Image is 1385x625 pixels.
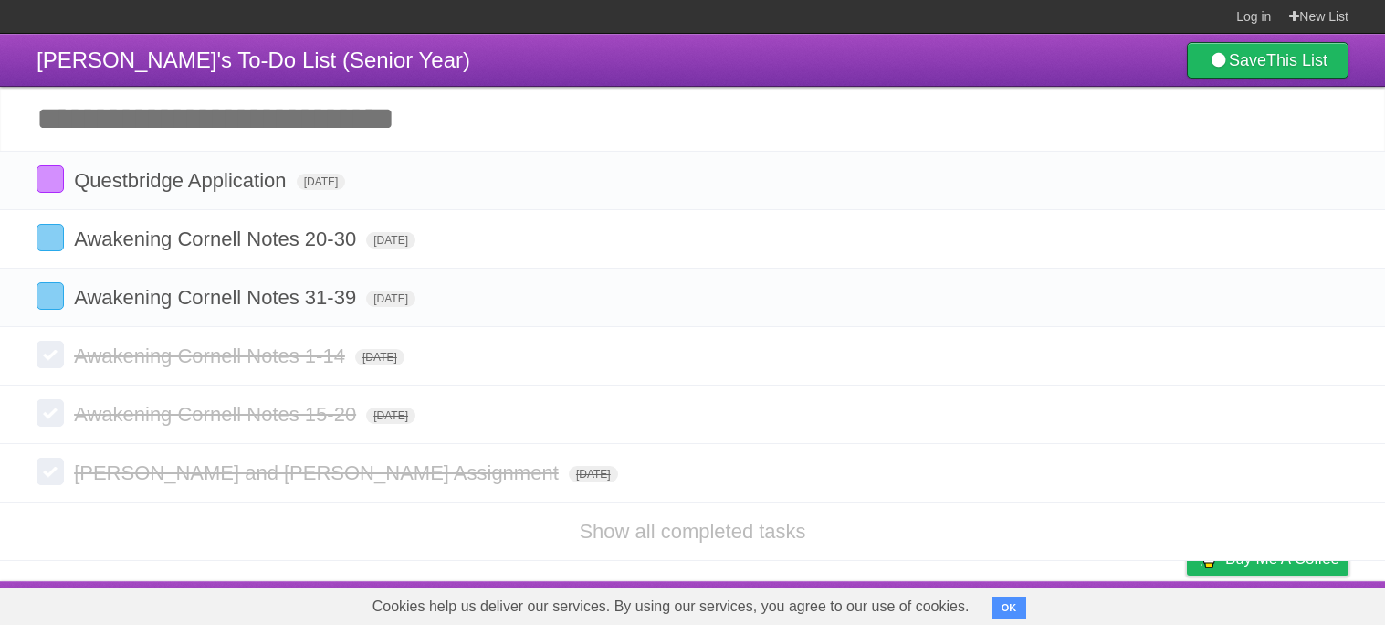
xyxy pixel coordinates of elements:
[74,286,361,309] span: Awakening Cornell Notes 31-39
[297,174,346,190] span: [DATE]
[579,520,805,543] a: Show all completed tasks
[1233,586,1348,620] a: Suggest a feature
[74,344,350,367] span: Awakening Cornell Notes 1-14
[1187,42,1348,79] a: SaveThis List
[1004,586,1078,620] a: Developers
[74,228,361,250] span: Awakening Cornell Notes 20-30
[1101,586,1141,620] a: Terms
[74,461,563,484] span: [PERSON_NAME] and [PERSON_NAME] Assignment
[366,232,415,249] span: [DATE]
[992,597,1027,619] button: OK
[1163,586,1211,620] a: Privacy
[74,169,290,192] span: Questbridge Application
[944,586,982,620] a: About
[366,291,415,307] span: [DATE]
[37,224,64,251] label: Done
[74,403,361,426] span: Awakening Cornell Notes 15-20
[37,165,64,193] label: Done
[1225,543,1339,575] span: Buy me a coffee
[37,399,64,427] label: Done
[366,408,415,424] span: [DATE]
[355,349,404,365] span: [DATE]
[37,48,470,72] span: [PERSON_NAME]'s To-Do List (Senior Year)
[37,458,64,485] label: Done
[354,588,988,625] span: Cookies help us deliver our services. By using our services, you agree to our use of cookies.
[569,466,618,482] span: [DATE]
[1266,51,1327,69] b: This List
[37,282,64,310] label: Done
[37,341,64,368] label: Done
